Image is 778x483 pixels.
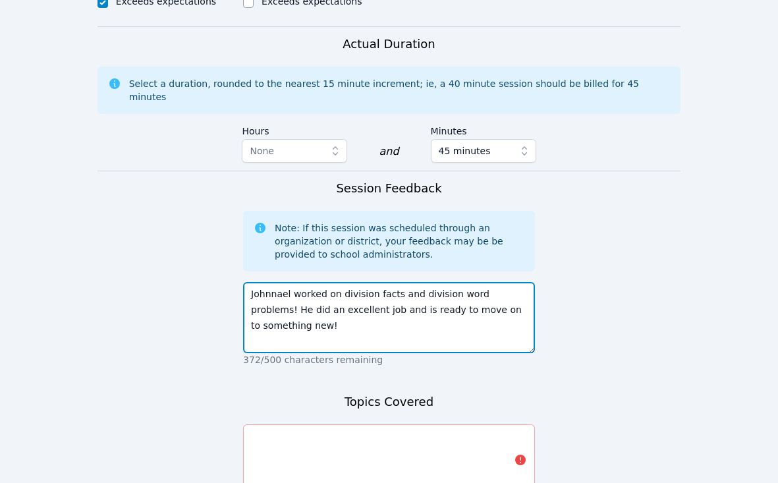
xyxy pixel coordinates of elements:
[242,119,347,139] label: Hours
[242,139,347,163] button: None
[379,144,399,159] div: and
[243,282,535,353] textarea: Johnnael worked on division facts and division word problems! He did an excellent job and is read...
[431,139,536,163] button: 45 minutes
[275,221,524,261] div: Note: If this session was scheduled through an organization or district, your feedback may be be ...
[439,143,491,159] span: 45 minutes
[345,393,433,411] h3: Topics Covered
[431,119,536,139] label: Minutes
[343,35,435,53] h3: Actual Duration
[129,77,671,103] div: Select a duration, rounded to the nearest 15 minute increment; ie, a 40 minute session should be ...
[250,146,274,156] span: None
[243,353,535,366] p: 372/500 characters remaining
[336,179,441,198] h3: Session Feedback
